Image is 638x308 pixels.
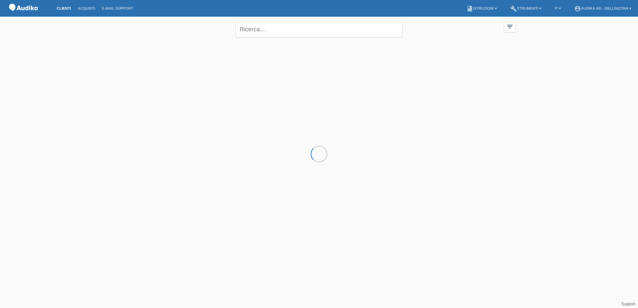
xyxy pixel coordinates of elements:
a: buildStrumenti ▾ [507,6,545,10]
a: account_circleAudika AG - Bellinzona ▾ [571,6,635,10]
i: account_circle [574,5,581,12]
a: bookIstruzioni ▾ [463,6,500,10]
a: IT ▾ [551,6,564,10]
a: Support [621,302,635,306]
a: Clienti [53,6,74,10]
a: POS — MF Group [7,13,40,18]
i: book [466,5,473,12]
input: Ricerca... [236,22,402,37]
i: build [510,5,517,12]
a: E-mail Support [98,6,136,10]
a: Acquisti [74,6,99,10]
i: filter_list [506,23,514,30]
